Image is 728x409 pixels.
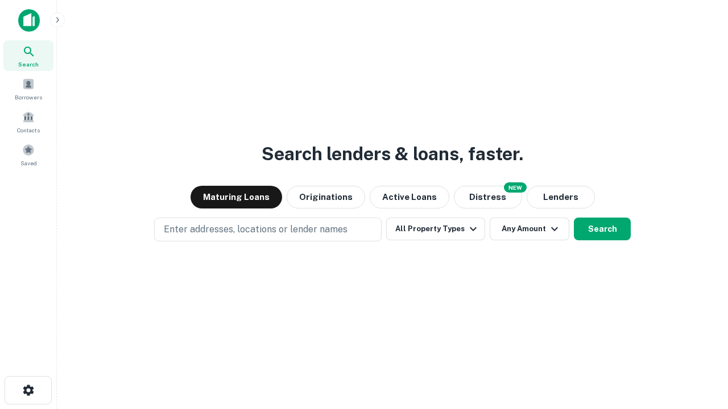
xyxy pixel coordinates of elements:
[18,9,40,32] img: capitalize-icon.png
[17,126,40,135] span: Contacts
[370,186,449,208] button: Active Loans
[154,218,382,241] button: Enter addresses, locations or lender names
[671,318,728,373] iframe: Chat Widget
[527,186,595,208] button: Lenders
[20,158,37,168] span: Saved
[191,186,282,208] button: Maturing Loans
[454,186,522,208] button: Search distressed loans with lien and other non-mortgage details.
[574,218,631,240] button: Search
[18,60,39,69] span: Search
[3,106,53,137] a: Contacts
[287,186,365,208] button: Originations
[386,218,485,240] button: All Property Types
[3,40,53,71] a: Search
[15,93,42,102] span: Borrowers
[3,139,53,170] a: Saved
[164,223,348,236] p: Enter addresses, locations or lender names
[490,218,569,240] button: Any Amount
[504,182,527,193] div: NEW
[262,140,523,168] h3: Search lenders & loans, faster.
[3,73,53,104] a: Borrowers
